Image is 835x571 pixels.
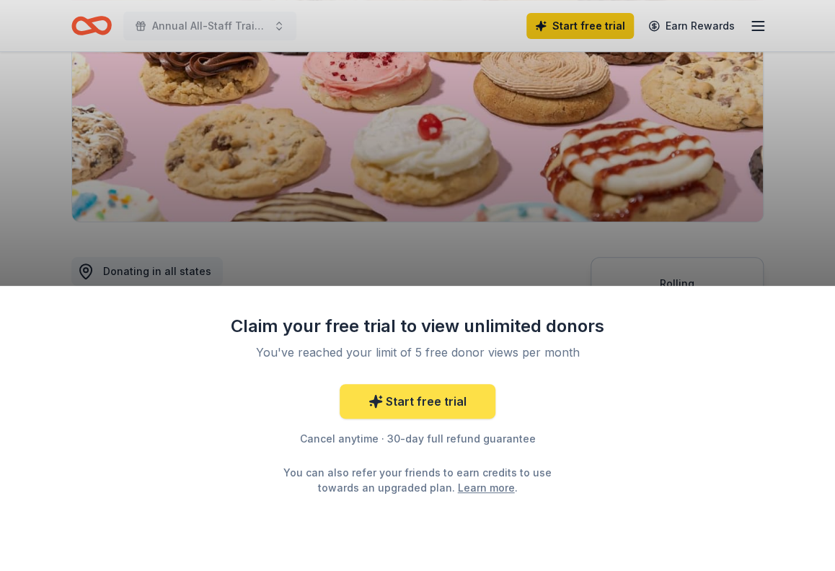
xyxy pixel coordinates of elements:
div: Cancel anytime · 30-day full refund guarantee [230,430,605,448]
div: You've reached your limit of 5 free donor views per month [247,344,588,361]
a: Start free trial [340,384,495,419]
div: Claim your free trial to view unlimited donors [230,315,605,338]
a: Learn more [458,480,515,495]
div: You can also refer your friends to earn credits to use towards an upgraded plan. . [270,465,565,495]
